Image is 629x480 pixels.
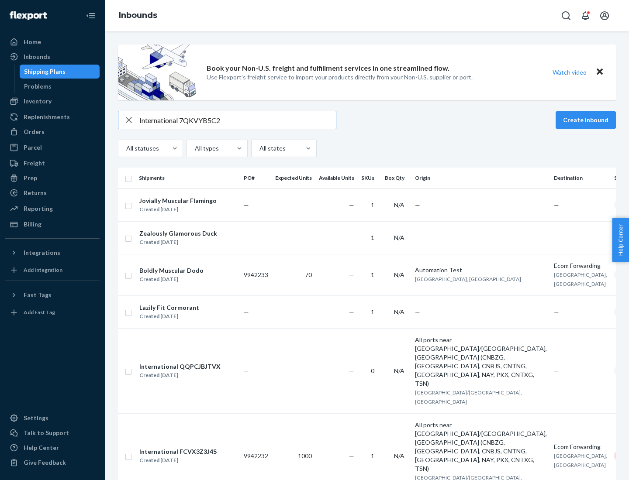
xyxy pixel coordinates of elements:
[5,125,100,139] a: Orders
[5,263,100,277] a: Add Integration
[415,421,547,473] div: All ports near [GEOGRAPHIC_DATA]/[GEOGRAPHIC_DATA], [GEOGRAPHIC_DATA] (CNBZG, [GEOGRAPHIC_DATA], ...
[244,201,249,209] span: —
[5,202,100,216] a: Reporting
[349,452,354,459] span: —
[5,50,100,64] a: Inbounds
[139,303,199,312] div: Lazily Fit Cormorant
[415,276,521,282] span: [GEOGRAPHIC_DATA], [GEOGRAPHIC_DATA]
[5,156,100,170] a: Freight
[139,362,221,371] div: International QQPCJBJTVX
[547,66,592,79] button: Watch video
[24,52,50,61] div: Inbounds
[554,234,559,241] span: —
[139,312,199,321] div: Created [DATE]
[394,308,404,315] span: N/A
[20,65,100,79] a: Shipping Plans
[554,261,607,270] div: Ecom Forwarding
[349,201,354,209] span: —
[5,441,100,455] a: Help Center
[305,271,312,278] span: 70
[411,168,550,189] th: Origin
[24,429,69,437] div: Talk to Support
[240,168,272,189] th: PO#
[371,452,374,459] span: 1
[349,367,354,374] span: —
[381,168,411,189] th: Box Qty
[554,308,559,315] span: —
[596,7,613,24] button: Open account menu
[139,371,221,380] div: Created [DATE]
[554,201,559,209] span: —
[349,271,354,278] span: —
[5,411,100,425] a: Settings
[554,442,607,451] div: Ecom Forwarding
[139,447,217,456] div: International FCVX3Z3J4S
[139,196,217,205] div: Jovially Muscular Flamingo
[24,127,45,136] div: Orders
[315,168,358,189] th: Available Units
[244,367,249,374] span: —
[82,7,100,24] button: Close Navigation
[24,143,42,152] div: Parcel
[371,367,374,374] span: 0
[415,234,420,241] span: —
[415,201,420,209] span: —
[24,67,66,76] div: Shipping Plans
[24,174,37,182] div: Prep
[24,248,60,257] div: Integrations
[139,275,204,284] div: Created [DATE]
[5,305,100,319] a: Add Fast Tag
[24,309,55,316] div: Add Fast Tag
[10,11,47,20] img: Flexport logo
[5,171,100,185] a: Prep
[298,452,312,459] span: 1000
[577,7,594,24] button: Open notifications
[371,234,374,241] span: 1
[24,159,45,168] div: Freight
[554,271,607,287] span: [GEOGRAPHIC_DATA], [GEOGRAPHIC_DATA]
[394,367,404,374] span: N/A
[139,205,217,214] div: Created [DATE]
[24,443,59,452] div: Help Center
[349,308,354,315] span: —
[24,82,52,91] div: Problems
[594,66,605,79] button: Close
[112,3,164,28] ol: breadcrumbs
[139,456,217,465] div: Created [DATE]
[244,234,249,241] span: —
[371,271,374,278] span: 1
[415,266,547,274] div: Automation Test
[139,238,217,247] div: Created [DATE]
[207,63,449,73] p: Book your Non-U.S. freight and fulfillment services in one streamlined flow.
[358,168,381,189] th: SKUs
[24,38,41,46] div: Home
[5,94,100,108] a: Inventory
[415,389,522,405] span: [GEOGRAPHIC_DATA]/[GEOGRAPHIC_DATA], [GEOGRAPHIC_DATA]
[20,79,100,93] a: Problems
[554,367,559,374] span: —
[119,10,157,20] a: Inbounds
[550,168,611,189] th: Destination
[415,336,547,388] div: All ports near [GEOGRAPHIC_DATA]/[GEOGRAPHIC_DATA], [GEOGRAPHIC_DATA] (CNBZG, [GEOGRAPHIC_DATA], ...
[240,254,272,295] td: 9942233
[554,453,607,468] span: [GEOGRAPHIC_DATA], [GEOGRAPHIC_DATA]
[394,234,404,241] span: N/A
[207,73,473,82] p: Use Flexport’s freight service to import your products directly from your Non-U.S. supplier or port.
[371,201,374,209] span: 1
[24,97,52,106] div: Inventory
[24,204,53,213] div: Reporting
[139,229,217,238] div: Zealously Glamorous Duck
[394,201,404,209] span: N/A
[5,35,100,49] a: Home
[5,456,100,470] button: Give Feedback
[125,144,126,153] input: All statuses
[612,218,629,262] button: Help Center
[394,271,404,278] span: N/A
[194,144,195,153] input: All types
[394,452,404,459] span: N/A
[24,414,48,422] div: Settings
[349,234,354,241] span: —
[135,168,240,189] th: Shipments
